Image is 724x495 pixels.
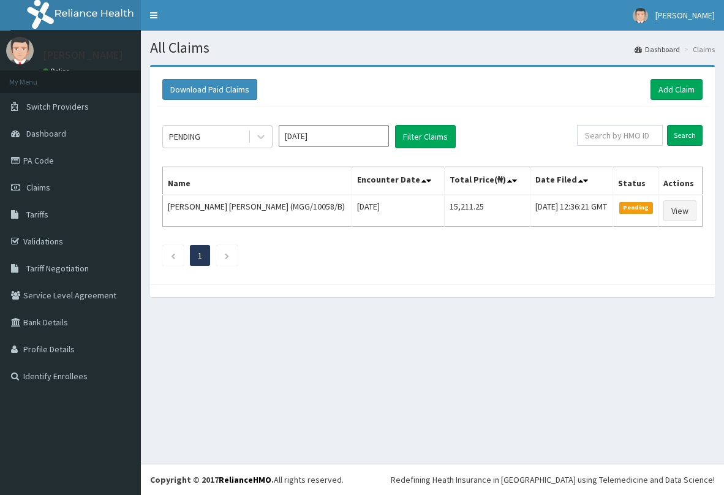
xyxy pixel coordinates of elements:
th: Encounter Date [352,167,444,195]
span: Pending [619,202,653,213]
a: Page 1 is your current page [198,250,202,261]
img: User Image [6,37,34,64]
button: Filter Claims [395,125,456,148]
input: Search [667,125,703,146]
th: Status [613,167,658,195]
div: PENDING [169,130,200,143]
li: Claims [681,44,715,55]
span: Tariff Negotiation [26,263,89,274]
a: Previous page [170,250,176,261]
span: Tariffs [26,209,48,220]
td: [DATE] [352,195,444,227]
a: Next page [224,250,230,261]
a: Add Claim [650,79,703,100]
td: 15,211.25 [444,195,530,227]
td: [PERSON_NAME] [PERSON_NAME] (MGG/10058/B) [163,195,352,227]
h1: All Claims [150,40,715,56]
td: [DATE] 12:36:21 GMT [530,195,613,227]
span: Claims [26,182,50,193]
input: Search by HMO ID [577,125,663,146]
th: Name [163,167,352,195]
a: Dashboard [635,44,680,55]
strong: Copyright © 2017 . [150,474,274,485]
th: Actions [658,167,703,195]
div: Redefining Heath Insurance in [GEOGRAPHIC_DATA] using Telemedicine and Data Science! [391,474,715,486]
th: Total Price(₦) [444,167,530,195]
a: Online [43,67,72,75]
button: Download Paid Claims [162,79,257,100]
p: [PERSON_NAME] [43,50,123,61]
span: Switch Providers [26,101,89,112]
span: Dashboard [26,128,66,139]
span: [PERSON_NAME] [655,10,715,21]
th: Date Filed [530,167,613,195]
a: RelianceHMO [219,474,271,485]
input: Select Month and Year [279,125,389,147]
img: User Image [633,8,648,23]
footer: All rights reserved. [141,464,724,495]
a: View [663,200,696,221]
